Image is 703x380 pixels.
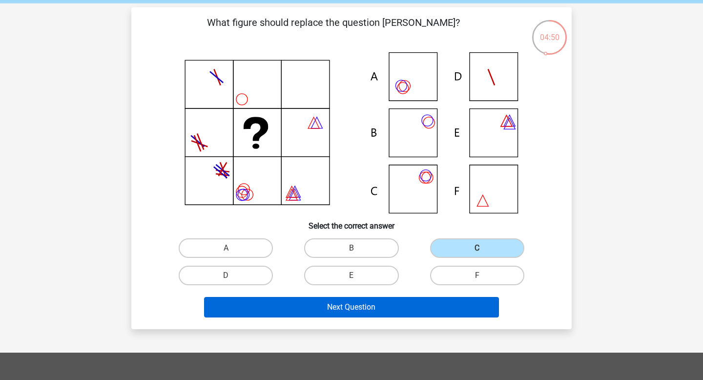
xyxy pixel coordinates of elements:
label: A [179,238,273,258]
h6: Select the correct answer [147,213,556,231]
label: C [430,238,524,258]
label: D [179,266,273,285]
button: Next Question [204,297,499,317]
label: F [430,266,524,285]
p: What figure should replace the question [PERSON_NAME]? [147,15,519,44]
label: B [304,238,398,258]
label: E [304,266,398,285]
div: 04:50 [531,19,568,43]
